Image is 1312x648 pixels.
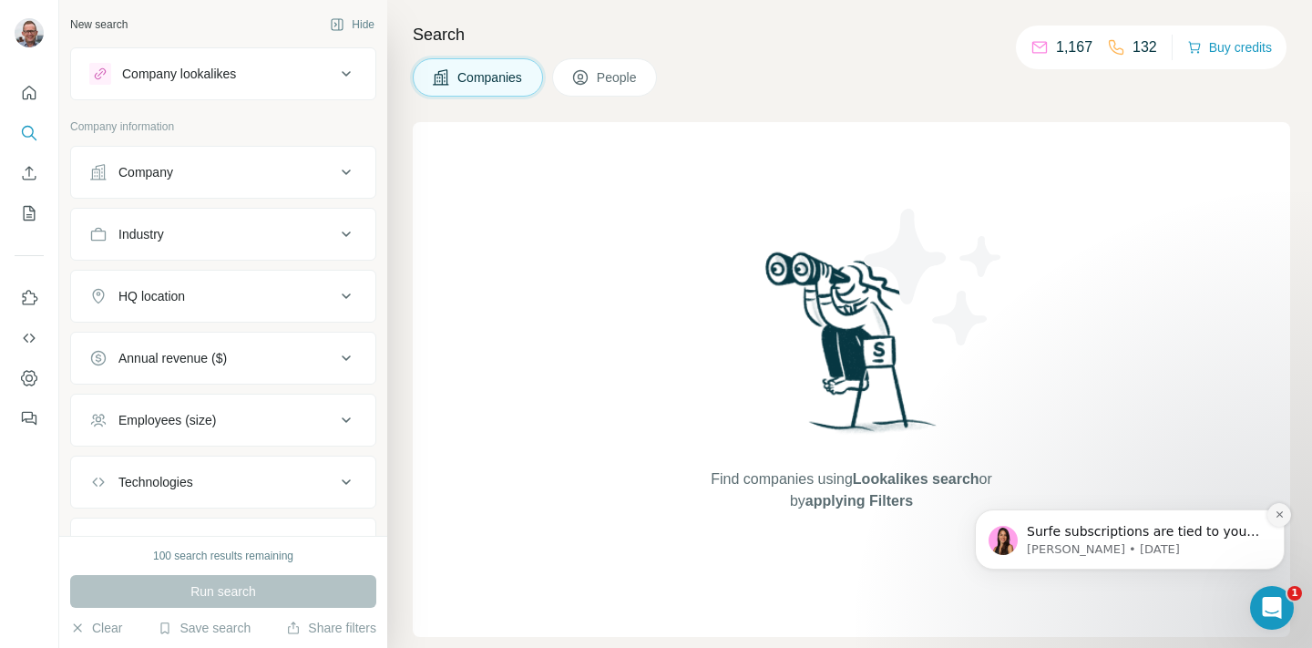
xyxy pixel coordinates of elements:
button: Dashboard [15,362,44,395]
div: Technologies [118,473,193,491]
span: People [597,68,639,87]
div: New search [70,16,128,33]
button: HQ location [71,274,375,318]
div: Employees (size) [118,411,216,429]
span: Surfe subscriptions are tied to your CRM workspace, if each company is linked to a different CRM,... [79,129,313,561]
span: 1 [1287,586,1302,601]
button: Company [71,150,375,194]
button: Annual revenue ($) [71,336,375,380]
button: Buy credits [1187,35,1272,60]
div: message notification from Aurélie, 1d ago. Surfe subscriptions are tied to your CRM workspace, if... [27,115,337,175]
button: Technologies [71,460,375,504]
h4: Search [413,22,1290,47]
button: Clear [70,619,122,637]
div: 100 search results remaining [153,548,293,564]
p: 132 [1133,36,1157,58]
div: Annual revenue ($) [118,349,227,367]
span: Find companies using or by [705,468,997,512]
span: Companies [457,68,524,87]
button: Enrich CSV [15,157,44,190]
button: Hide [317,11,387,38]
div: Company [118,163,173,181]
button: Save search [158,619,251,637]
iframe: Intercom notifications message [948,395,1312,599]
img: Surfe Illustration - Stars [852,195,1016,359]
iframe: Intercom live chat [1250,586,1294,630]
button: Industry [71,212,375,256]
button: My lists [15,197,44,230]
div: HQ location [118,287,185,305]
button: Employees (size) [71,398,375,442]
button: Share filters [286,619,376,637]
div: Company lookalikes [122,65,236,83]
span: Lookalikes search [853,471,979,487]
button: Feedback [15,402,44,435]
p: Message from Aurélie, sent 1d ago [79,147,314,163]
button: Keywords [71,522,375,566]
span: applying Filters [805,493,913,509]
button: Company lookalikes [71,52,375,96]
img: Avatar [15,18,44,47]
img: Profile image for Aurélie [41,131,70,160]
button: Quick start [15,77,44,109]
div: Industry [118,225,164,243]
button: Search [15,117,44,149]
img: Surfe Illustration - Woman searching with binoculars [757,247,947,450]
p: 1,167 [1056,36,1092,58]
button: Dismiss notification [320,108,343,132]
button: Use Surfe API [15,322,44,355]
div: Keywords [118,535,174,553]
button: Use Surfe on LinkedIn [15,282,44,314]
p: Company information [70,118,376,135]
